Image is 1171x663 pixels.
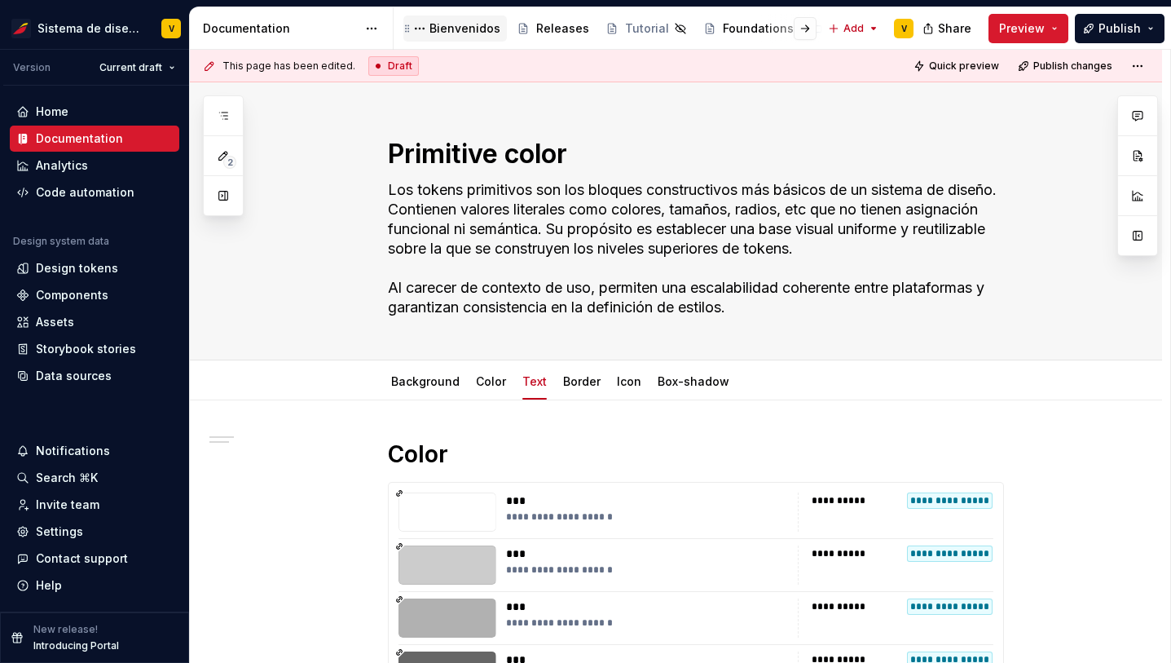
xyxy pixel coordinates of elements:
span: Draft [388,60,412,73]
a: Box-shadow [658,374,729,388]
a: Bienvenidos [403,15,507,42]
div: Version [13,61,51,74]
a: Analytics [10,152,179,179]
button: Help [10,572,179,599]
div: Help [36,577,62,594]
div: Design tokens [36,260,118,276]
div: Tutorial [625,20,669,37]
span: Add [843,22,864,35]
button: Contact support [10,546,179,572]
button: Search ⌘K [10,465,179,491]
span: Share [938,20,971,37]
div: V [901,22,907,35]
a: Background [391,374,460,388]
div: Notifications [36,443,110,459]
textarea: Primitive color [385,135,1001,174]
button: Sistema de diseño IberiaV [3,11,186,46]
div: Invite team [36,497,99,513]
a: Assets [10,309,179,335]
span: Current draft [99,61,162,74]
div: Documentation [203,20,357,37]
span: This page has been edited. [222,60,355,73]
a: Documentation [10,126,179,152]
div: Storybook stories [36,341,136,357]
button: Quick preview [909,55,1006,77]
div: Box-shadow [651,364,736,398]
div: Home [36,104,68,120]
div: Page tree [403,12,820,45]
p: Introducing Portal [33,639,119,652]
a: Text [522,374,547,388]
div: Design system data [13,235,109,248]
div: Code automation [36,184,134,201]
img: 55604660-494d-44a9-beb2-692398e9940a.png [11,19,31,38]
div: Documentation [36,130,123,147]
button: Current draft [92,56,183,79]
a: Storybook stories [10,336,179,362]
span: Preview [999,20,1045,37]
a: Releases [510,15,596,42]
div: Text [516,364,553,398]
a: Settings [10,519,179,545]
a: Data sources [10,363,179,389]
div: V [169,22,174,35]
div: Analytics [36,157,88,174]
div: Search ⌘K [36,470,98,486]
textarea: Los tokens primitivos son los bloques constructivos más básicos de un sistema de diseño. Contiene... [385,177,1001,320]
h1: Color [388,440,1004,469]
button: Share [914,14,982,43]
div: Settings [36,524,83,540]
a: Tutorial [599,15,693,42]
button: Add [823,17,884,40]
a: Components [10,282,179,308]
div: Components [36,287,108,303]
div: Background [385,364,466,398]
a: Design tokens [10,255,179,281]
div: Data sources [36,368,112,384]
div: Releases [536,20,589,37]
span: Quick preview [929,60,999,73]
a: Invite team [10,492,179,518]
span: Publish [1098,20,1141,37]
div: Bienvenidos [429,20,500,37]
div: Icon [610,364,648,398]
div: Sistema de diseño Iberia [37,20,142,37]
button: Notifications [10,438,179,464]
a: Icon [617,374,641,388]
div: Contact support [36,550,128,567]
p: New release! [33,623,98,636]
a: Color [476,374,506,388]
div: Assets [36,314,74,330]
a: Border [563,374,601,388]
a: Code automation [10,179,179,206]
span: 2 [223,156,236,169]
a: Home [10,99,179,125]
div: Border [557,364,607,398]
button: Preview [988,14,1068,43]
a: Foundations [697,15,800,42]
button: Publish changes [1013,55,1120,77]
div: Color [469,364,513,398]
div: Foundations [723,20,794,37]
span: Publish changes [1033,60,1112,73]
button: Publish [1075,14,1164,43]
